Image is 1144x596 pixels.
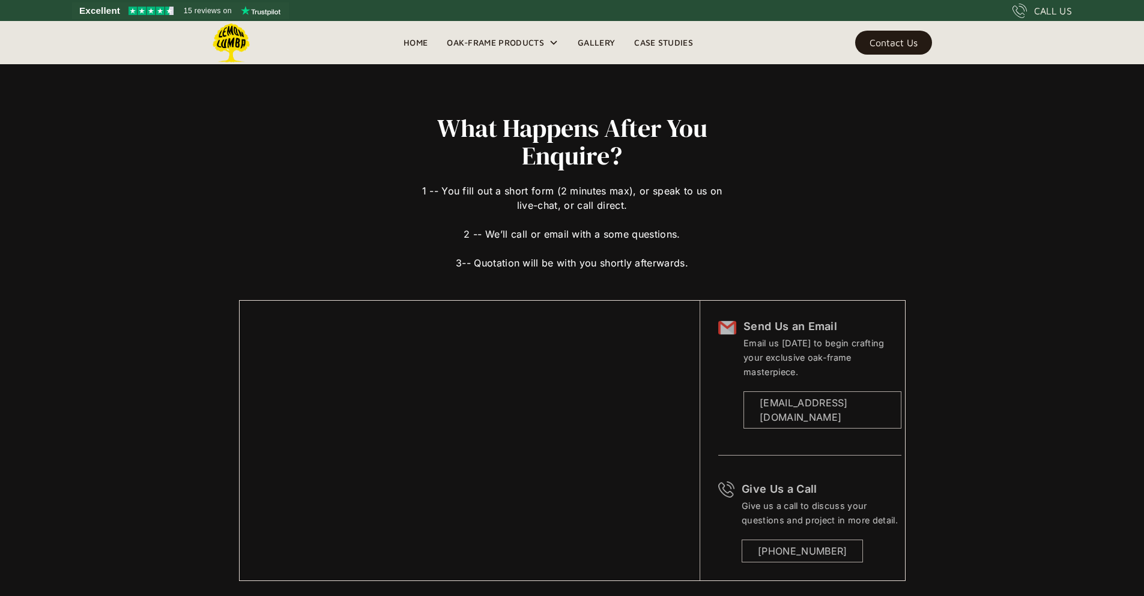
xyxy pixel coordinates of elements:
[742,481,901,497] h6: Give Us a Call
[72,2,289,19] a: See Lemon Lumba reviews on Trustpilot
[568,34,625,52] a: Gallery
[870,38,918,47] div: Contact Us
[742,499,901,528] div: Give us a call to discuss your questions and project in more detail.
[743,319,901,334] h6: Send Us an Email
[184,4,232,18] span: 15 reviews on
[855,31,932,55] a: Contact Us
[417,169,727,270] div: 1 -- You fill out a short form (2 minutes max), or speak to us on live-chat, or call direct. 2 --...
[1034,4,1072,18] div: CALL US
[743,336,901,379] div: Email us [DATE] to begin crafting your exclusive oak-frame masterpiece.
[79,4,120,18] span: Excellent
[129,7,174,15] img: Trustpilot 4.5 stars
[394,34,437,52] a: Home
[241,6,280,16] img: Trustpilot logo
[417,114,727,169] h2: What Happens After You Enquire?
[437,21,568,64] div: Oak-Frame Products
[1012,4,1072,18] a: CALL US
[742,540,863,562] a: [PHONE_NUMBER]
[760,396,885,424] div: [EMAIL_ADDRESS][DOMAIN_NAME]
[758,544,847,558] div: [PHONE_NUMBER]
[447,35,544,50] div: Oak-Frame Products
[625,34,703,52] a: Case Studies
[743,391,901,429] a: [EMAIL_ADDRESS][DOMAIN_NAME]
